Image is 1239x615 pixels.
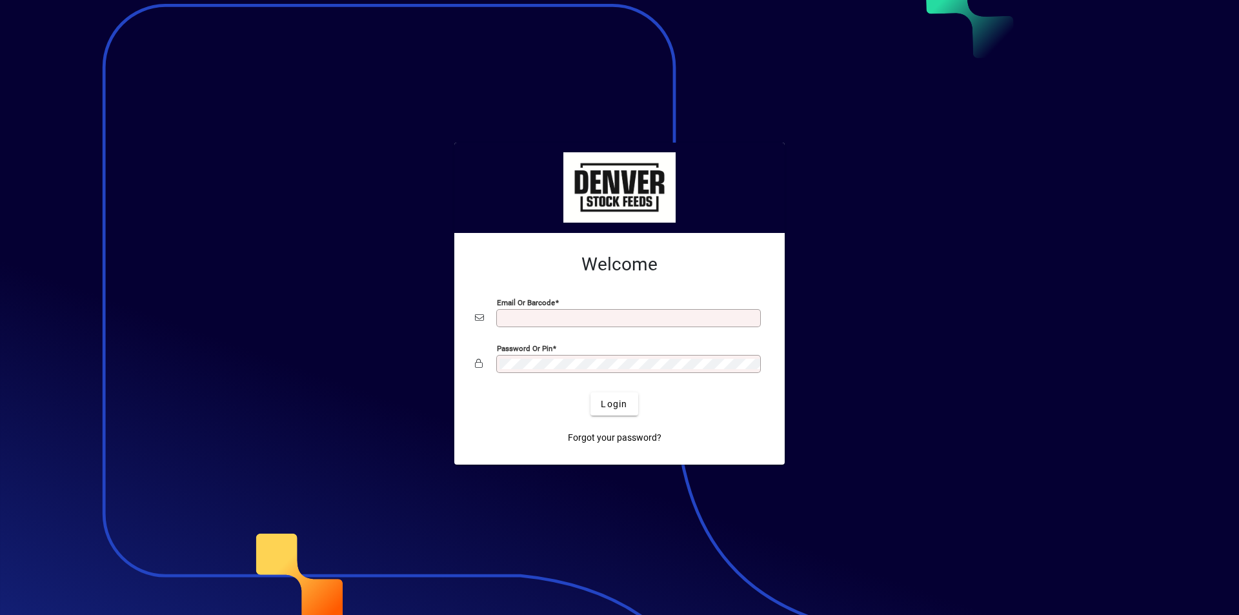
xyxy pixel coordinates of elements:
[497,344,552,353] mat-label: Password or Pin
[497,298,555,307] mat-label: Email or Barcode
[475,254,764,276] h2: Welcome
[590,392,638,416] button: Login
[568,431,661,445] span: Forgot your password?
[563,426,667,449] a: Forgot your password?
[601,398,627,411] span: Login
